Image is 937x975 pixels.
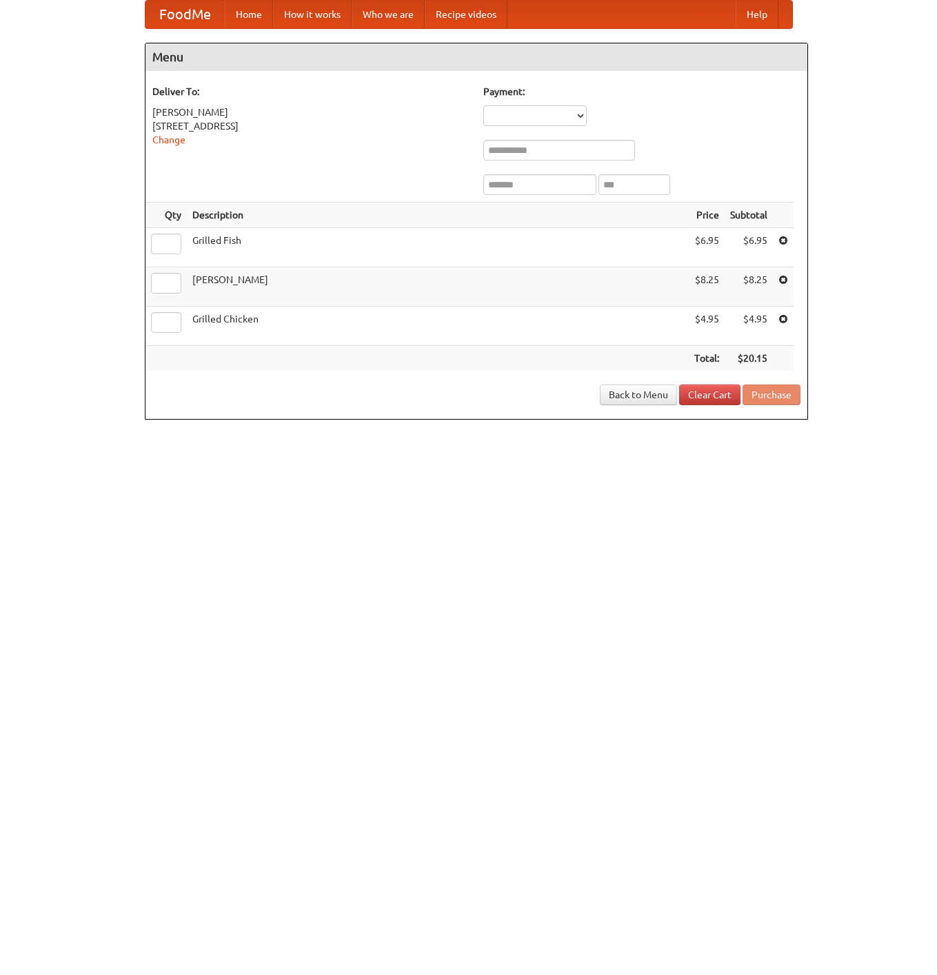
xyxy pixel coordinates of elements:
[187,228,689,267] td: Grilled Fish
[425,1,507,28] a: Recipe videos
[352,1,425,28] a: Who we are
[725,203,773,228] th: Subtotal
[483,85,800,99] h5: Payment:
[187,203,689,228] th: Description
[152,105,470,119] div: [PERSON_NAME]
[725,307,773,346] td: $4.95
[736,1,778,28] a: Help
[152,119,470,133] div: [STREET_ADDRESS]
[725,228,773,267] td: $6.95
[600,384,677,405] a: Back to Menu
[145,203,187,228] th: Qty
[689,346,725,371] th: Total:
[725,346,773,371] th: $20.15
[145,43,807,71] h4: Menu
[145,1,225,28] a: FoodMe
[689,267,725,307] td: $8.25
[689,203,725,228] th: Price
[743,384,800,405] button: Purchase
[689,307,725,346] td: $4.95
[679,384,740,405] a: Clear Cart
[152,85,470,99] h5: Deliver To:
[689,228,725,267] td: $6.95
[225,1,273,28] a: Home
[187,267,689,307] td: [PERSON_NAME]
[187,307,689,346] td: Grilled Chicken
[152,134,185,145] a: Change
[725,267,773,307] td: $8.25
[273,1,352,28] a: How it works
